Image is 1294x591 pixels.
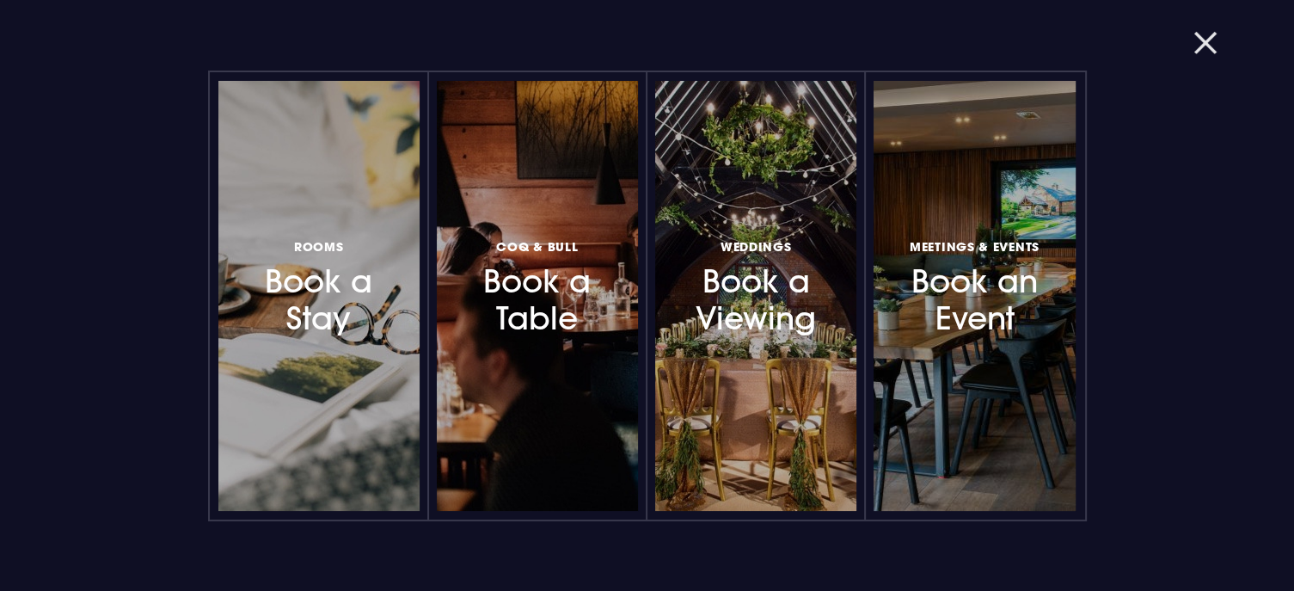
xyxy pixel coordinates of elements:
[900,236,1050,338] h3: Book an Event
[244,236,394,338] h3: Book a Stay
[874,81,1075,511] a: Meetings & EventsBook an Event
[721,238,792,255] span: Weddings
[463,236,612,338] h3: Book a Table
[681,236,831,338] h3: Book a Viewing
[437,81,638,511] a: Coq & BullBook a Table
[655,81,856,511] a: WeddingsBook a Viewing
[910,238,1039,255] span: Meetings & Events
[218,81,420,511] a: RoomsBook a Stay
[496,238,578,255] span: Coq & Bull
[294,238,344,255] span: Rooms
